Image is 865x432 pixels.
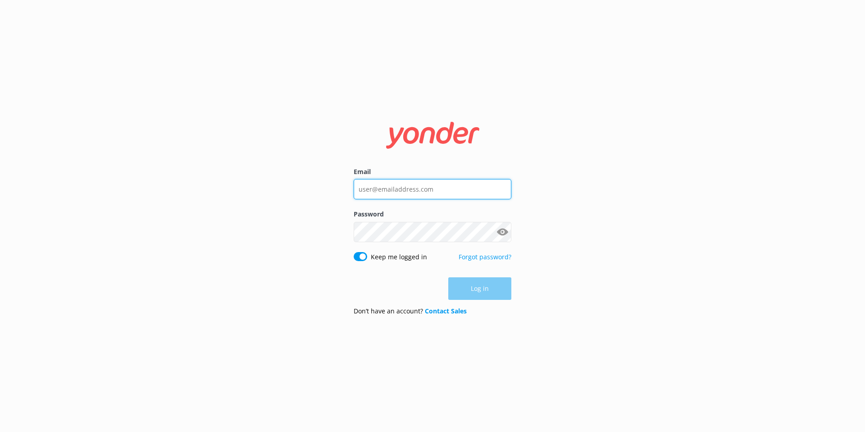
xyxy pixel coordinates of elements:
[354,179,511,199] input: user@emailaddress.com
[354,306,467,316] p: Don’t have an account?
[354,167,511,177] label: Email
[354,209,511,219] label: Password
[493,223,511,241] button: Show password
[425,307,467,315] a: Contact Sales
[459,253,511,261] a: Forgot password?
[371,252,427,262] label: Keep me logged in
